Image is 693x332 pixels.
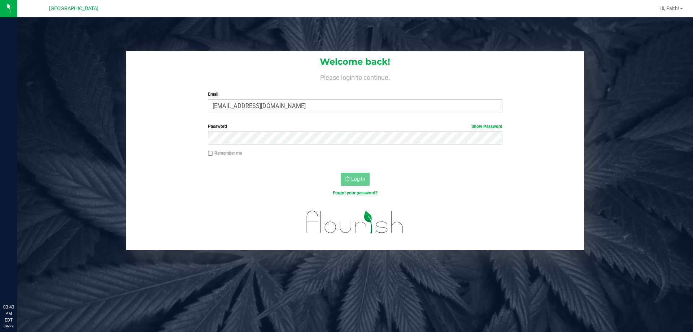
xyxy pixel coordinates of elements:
[298,204,412,241] img: flourish_logo.svg
[49,5,99,12] span: [GEOGRAPHIC_DATA]
[333,190,378,195] a: Forgot your password?
[208,124,227,129] span: Password
[208,151,213,156] input: Remember me
[126,57,584,66] h1: Welcome back!
[659,5,679,11] span: Hi, Faith!
[341,173,370,186] button: Log In
[208,150,242,156] label: Remember me
[3,304,14,323] p: 03:43 PM EDT
[208,91,502,98] label: Email
[3,323,14,329] p: 09/29
[351,176,365,182] span: Log In
[471,124,502,129] a: Show Password
[126,72,584,81] h4: Please login to continue.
